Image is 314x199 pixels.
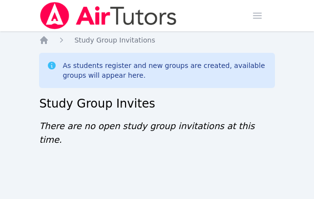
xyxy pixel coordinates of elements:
[39,96,274,111] h2: Study Group Invites
[74,36,155,44] span: Study Group Invitations
[63,61,267,80] div: As students register and new groups are created, available groups will appear here.
[39,35,274,45] nav: Breadcrumb
[39,2,177,29] img: Air Tutors
[74,35,155,45] a: Study Group Invitations
[39,121,254,145] span: There are no open study group invitations at this time.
